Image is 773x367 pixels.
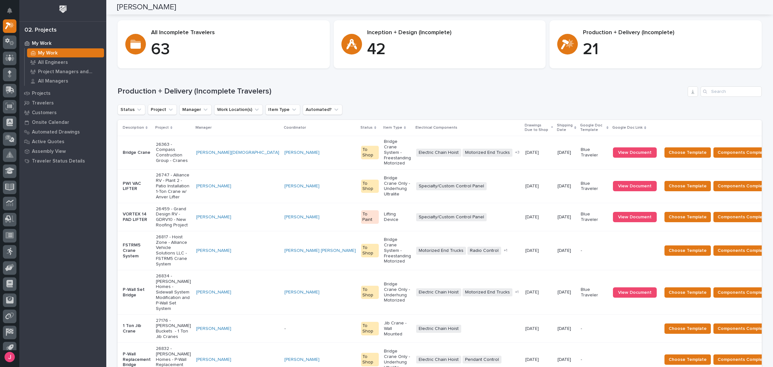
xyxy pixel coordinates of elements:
button: Choose Template [664,354,711,365]
span: Choose Template [669,289,707,296]
button: Automated? [303,104,342,115]
span: Components Complete [718,149,767,156]
p: 1 Ton Jib Crane [123,323,151,334]
p: All Incomplete Travelers [151,29,322,36]
p: [DATE] [558,290,576,295]
p: - [284,326,356,332]
p: Inception + Design (Incomplete) [367,29,538,36]
span: Radio Control [467,247,501,255]
span: Components Complete [718,213,767,221]
p: Google Doc Link [612,124,643,131]
span: Motorized End Trucks [463,288,512,296]
p: Google Doc Template [580,122,605,134]
button: Components Complete [713,323,771,334]
p: 63 [151,40,322,59]
p: [DATE] [525,288,540,295]
p: Bridge Crane [123,150,151,155]
p: [DATE] [525,247,540,253]
button: Status [118,104,145,115]
span: View Document [618,150,652,155]
p: Coordinator [284,124,306,131]
p: PWI VAC LIFTER [123,181,151,192]
p: My Work [38,50,58,56]
p: Lifting Device [384,212,411,223]
span: Components Complete [718,356,767,363]
h2: [PERSON_NAME] [117,3,176,12]
span: View Document [618,184,652,188]
p: Blue Traveler [581,181,608,192]
p: Automated Drawings [32,129,80,135]
p: Traveler Status Details [32,158,85,164]
p: Project Managers and Engineers [38,69,101,75]
span: + 1 [515,290,519,294]
button: Components Complete [713,354,771,365]
p: Bridge Crane Only - Underhung Motorized [384,282,411,303]
p: 26817 - Hoist Zone - Alliance Vehicle Solutions LLC - FSTRM5 Crane System [156,234,191,267]
button: Components Complete [713,245,771,256]
div: To Shop [361,322,379,335]
p: Electrical Components [415,124,457,131]
a: All Engineers [25,58,106,67]
span: Pendant Control [463,356,501,364]
button: Manager [179,104,212,115]
p: [DATE] [525,182,540,189]
a: [PERSON_NAME] [196,214,231,220]
span: Motorized End Trucks [416,247,466,255]
p: Manager [196,124,212,131]
p: All Engineers [38,60,68,65]
div: To Paint [361,210,379,224]
a: View Document [613,287,657,298]
button: Choose Template [664,181,711,191]
span: Choose Template [669,213,707,221]
a: Automated Drawings [19,127,106,137]
button: Choose Template [664,147,711,158]
a: [PERSON_NAME] [196,183,231,189]
span: Specialty/Custom Control Panel [416,213,487,221]
span: View Document [618,290,652,295]
button: Components Complete [713,287,771,298]
a: Project Managers and Engineers [25,67,106,76]
a: [PERSON_NAME] [284,290,320,295]
div: To Shop [361,286,379,299]
p: 26747 - Alliance RV - Plant 2 - Patio Installation 1-Ton Crane w/ Anver Lifter [156,173,191,200]
p: Projects [32,91,51,96]
button: Choose Template [664,323,711,334]
a: View Document [613,147,657,158]
button: Choose Template [664,245,711,256]
span: + 1 [504,249,507,253]
p: Travelers [32,100,54,106]
span: Choose Template [669,247,707,254]
p: [DATE] [558,248,576,253]
a: My Work [25,48,106,57]
span: Electric Chain Hoist [416,149,461,157]
p: [DATE] [525,325,540,332]
button: Components Complete [713,212,771,222]
button: Notifications [3,4,16,17]
a: View Document [613,212,657,222]
p: All Managers [38,78,68,84]
p: [DATE] [525,149,540,155]
a: [PERSON_NAME] [284,214,320,220]
p: Blue Traveler [581,287,608,298]
p: FSTRM5 Crane System [123,243,151,259]
button: Components Complete [713,181,771,191]
p: Project [155,124,169,131]
p: P-Wall Set Bridge [123,287,151,298]
div: To Shop [361,146,379,159]
div: 02. Projects [24,27,57,34]
a: Customers [19,108,106,117]
a: [PERSON_NAME] [196,326,231,332]
a: [PERSON_NAME] [196,248,231,253]
button: users-avatar [3,350,16,364]
a: Travelers [19,98,106,108]
a: View Document [613,181,657,191]
p: Active Quotes [32,139,64,145]
a: [PERSON_NAME] [196,357,231,362]
span: Electric Chain Hoist [416,356,461,364]
p: Blue Traveler [581,147,608,158]
button: Components Complete [713,147,771,158]
p: My Work [32,41,52,46]
span: Components Complete [718,247,767,254]
h1: Production + Delivery (Incomplete Travelers) [118,87,685,96]
div: To Shop [361,180,379,193]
